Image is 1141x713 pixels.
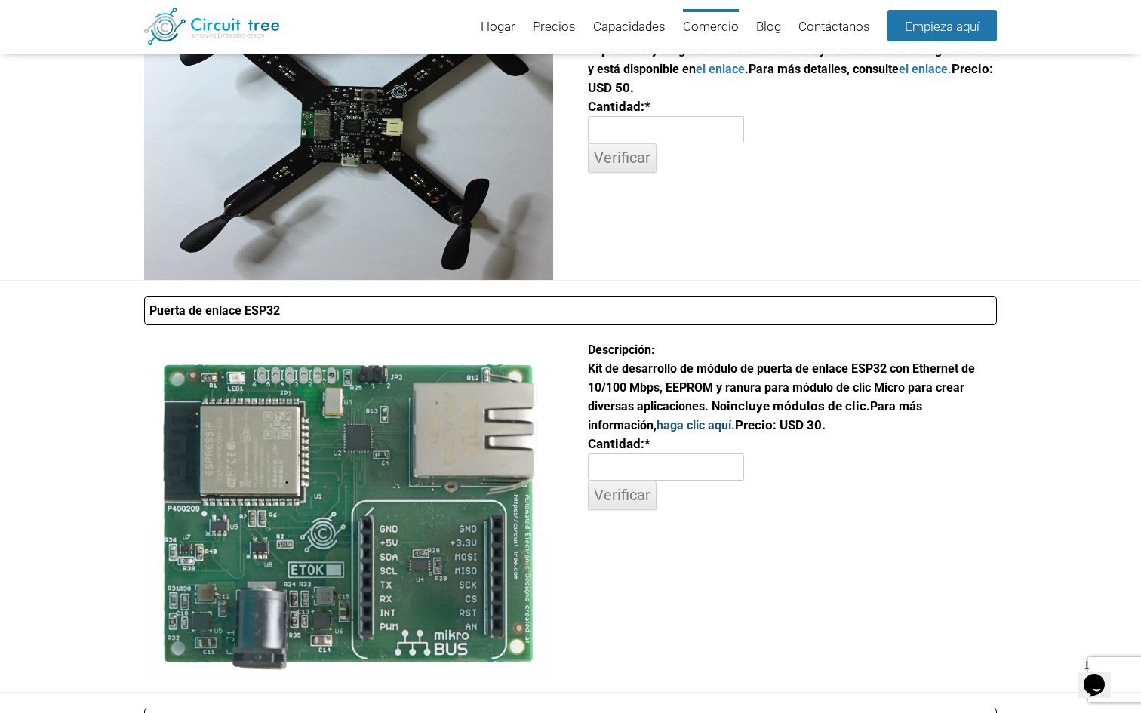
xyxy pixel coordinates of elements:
font: Para más detalles, consulte [749,62,899,76]
font: Empieza aquí [905,19,980,34]
a: haga clic aquí. [657,418,735,432]
a: Comercio [683,9,739,46]
font: Puerta de enlace ESP32 [149,303,280,318]
iframe: widget de chat [1078,653,1126,698]
a: Precios [533,9,576,46]
a: el enlace [696,62,745,76]
a: Blog [756,9,781,46]
input: Verificar [588,143,657,173]
font: Blog [756,19,781,34]
summary: Puerta de enlace ESP32 [144,296,997,325]
font: Kit de desarrollo de módulo de puerta de enlace ESP32 con Ethernet de 10/100 Mbps, EEPROM y ranur... [588,361,975,413]
a: Empieza aquí [887,10,997,41]
font: . [745,62,749,76]
a: Hogar [481,9,515,46]
font: Cantidad: [588,99,644,114]
a: Contáctanos [798,9,870,46]
font: Cantidad: [588,436,644,451]
a: el enlace. [899,62,952,76]
font: incluye módulos de clic. [727,398,870,413]
font: Hogar [481,19,515,34]
img: puerta de enlace esp322 [144,347,553,685]
input: Verificar [588,481,657,510]
img: Árbol de circuitos [144,8,279,45]
font: Precio: USD 30. [735,417,826,432]
font: Contáctanos [798,19,870,34]
font: Comercio [683,19,739,34]
font: Precios [533,19,576,34]
font: Descripción: [588,343,655,357]
a: Capacidades [593,9,666,46]
font: Capacidades [593,19,666,34]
